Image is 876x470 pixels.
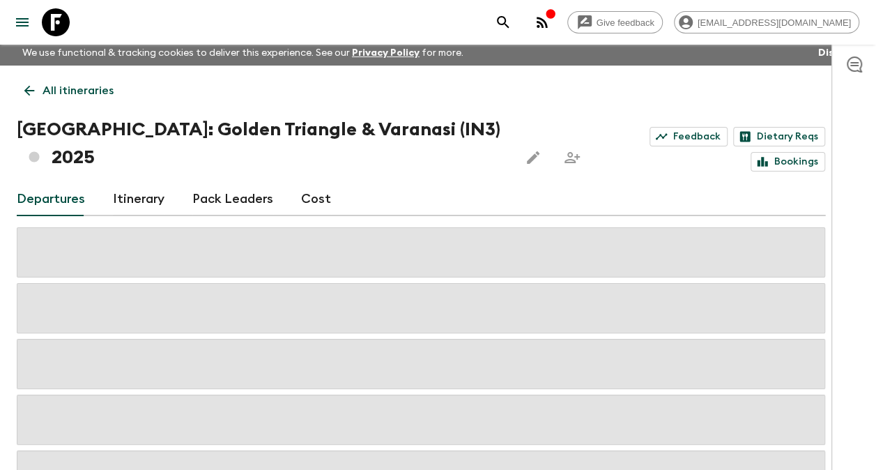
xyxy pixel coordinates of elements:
[733,127,825,146] a: Dietary Reqs
[8,8,36,36] button: menu
[489,8,517,36] button: search adventures
[352,48,420,58] a: Privacy Policy
[674,11,859,33] div: [EMAIL_ADDRESS][DOMAIN_NAME]
[815,43,859,63] button: Dismiss
[558,144,586,172] span: Share this itinerary
[301,183,331,216] a: Cost
[113,183,164,216] a: Itinerary
[567,11,663,33] a: Give feedback
[589,17,662,28] span: Give feedback
[17,116,508,172] h1: [GEOGRAPHIC_DATA]: Golden Triangle & Varanasi (IN3) 2025
[751,152,825,172] a: Bookings
[43,82,114,99] p: All itineraries
[17,77,121,105] a: All itineraries
[519,144,547,172] button: Edit this itinerary
[690,17,859,28] span: [EMAIL_ADDRESS][DOMAIN_NAME]
[192,183,273,216] a: Pack Leaders
[17,183,85,216] a: Departures
[17,40,469,66] p: We use functional & tracking cookies to deliver this experience. See our for more.
[650,127,728,146] a: Feedback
